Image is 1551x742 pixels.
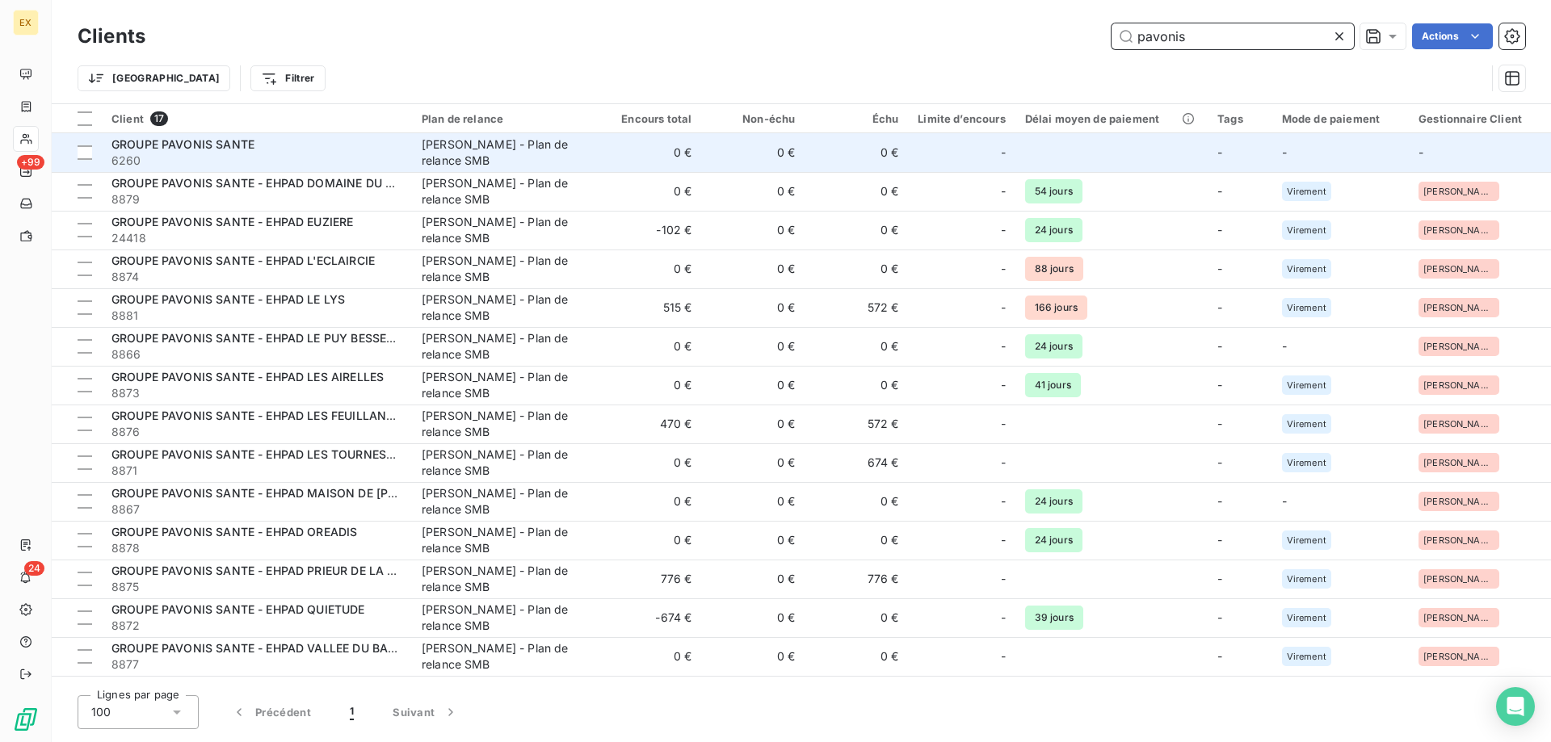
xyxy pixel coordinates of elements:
div: [PERSON_NAME] - Plan de relance SMB [422,679,588,711]
td: 0 € [701,443,805,482]
td: 0 € [701,288,805,327]
span: 24 jours [1025,218,1082,242]
span: - [1001,261,1006,277]
span: GROUPE PAVONIS SANTE - EHPAD LES AIRELLES [111,370,384,384]
div: [PERSON_NAME] - Plan de relance SMB [422,408,588,440]
div: Open Intercom Messenger [1496,687,1535,726]
span: Virement [1287,264,1326,274]
div: [PERSON_NAME] - Plan de relance SMB [422,291,588,324]
td: 0 € [701,133,805,172]
td: 1 227 € [805,676,908,715]
button: 1 [330,695,373,729]
td: 0 € [805,637,908,676]
h3: Clients [78,22,145,51]
div: Gestionnaire Client [1419,112,1541,125]
span: - [1001,532,1006,548]
span: GROUPE PAVONIS SANTE - EHPAD DOMAINE DU CHATEAU [111,176,439,190]
span: [PERSON_NAME][EMAIL_ADDRESS][DOMAIN_NAME] [1423,652,1494,661]
span: - [1001,455,1006,471]
span: [PERSON_NAME][EMAIL_ADDRESS][DOMAIN_NAME] [1423,497,1494,506]
span: Virement [1287,419,1326,429]
span: GROUPE PAVONIS SANTE - EHPAD QUIETUDE [111,602,365,616]
div: [PERSON_NAME] - Plan de relance SMB [422,369,588,401]
td: 776 € [598,560,701,598]
span: - [1001,377,1006,393]
td: 0 € [701,327,805,366]
span: - [1217,610,1222,624]
span: - [1282,339,1287,353]
span: 8873 [111,385,402,401]
span: - [1419,145,1423,159]
div: Plan de relance [422,112,588,125]
span: GROUPE PAVONIS SANTE - EHPAD MAISON DE [PERSON_NAME] [111,486,471,500]
span: [PERSON_NAME][EMAIL_ADDRESS][DOMAIN_NAME] [1423,535,1494,545]
span: 8875 [111,579,402,595]
span: [PERSON_NAME][EMAIL_ADDRESS][DOMAIN_NAME] [1423,303,1494,312]
span: GROUPE PAVONIS SANTE [111,137,254,151]
span: 8881 [111,308,402,324]
td: 0 € [805,598,908,637]
td: 0 € [598,676,701,715]
span: GROUPE PAVONIS SANTE - EHPAD OREADIS [111,525,357,539]
td: 0 € [598,443,701,482]
td: 470 € [598,405,701,443]
span: 24 jours [1025,489,1082,514]
span: [PERSON_NAME][EMAIL_ADDRESS][DOMAIN_NAME] [1423,613,1494,623]
span: 1 [350,704,354,720]
div: Échu [814,112,898,125]
div: [PERSON_NAME] - Plan de relance SMB [422,602,588,634]
span: 100 [91,704,111,720]
td: 0 € [805,521,908,560]
div: [PERSON_NAME] - Plan de relance SMB [422,524,588,556]
span: - [1001,183,1006,199]
img: Logo LeanPay [13,706,39,732]
span: Virement [1287,652,1326,661]
div: [PERSON_NAME] - Plan de relance SMB [422,446,588,479]
span: 8872 [111,618,402,634]
span: - [1217,262,1222,275]
span: GROUPE PAVONIS SANTE - EHPAD VALLEE DU BANDIAT [111,641,423,655]
span: GROUPE PAVONIS SANTE - EHPAD LE LYS [111,292,345,306]
td: 0 € [598,249,701,288]
span: GROUPE PAVONIS SANTE - EHPAD PRIEUR DE LA COTE D'OR [111,564,450,577]
span: 24 jours [1025,334,1082,358]
td: 0 € [701,405,805,443]
span: - [1217,417,1222,430]
td: 0 € [805,133,908,172]
span: - [1217,533,1222,547]
td: 572 € [805,288,908,327]
td: 0 € [701,172,805,211]
div: [PERSON_NAME] - Plan de relance SMB [422,136,588,169]
span: 54 jours [1025,179,1082,203]
span: Virement [1287,458,1326,467]
span: - [1217,339,1222,353]
div: [PERSON_NAME] - Plan de relance SMB [422,175,588,208]
td: 0 € [701,676,805,715]
button: [GEOGRAPHIC_DATA] [78,65,230,91]
span: - [1001,493,1006,509]
span: - [1217,300,1222,314]
span: [PERSON_NAME][EMAIL_ADDRESS][DOMAIN_NAME] [1423,225,1494,235]
span: 8866 [111,346,402,363]
button: Filtrer [250,65,325,91]
span: - [1001,571,1006,587]
span: 41 jours [1025,373,1081,397]
span: 8878 [111,540,402,556]
span: 17 [150,111,168,126]
td: 0 € [701,249,805,288]
td: 0 € [598,521,701,560]
td: 0 € [701,521,805,560]
span: GROUPE PAVONIS SANTE - EHPAD LE PUY BESSEAU [111,331,402,345]
input: Rechercher [1112,23,1354,49]
td: 0 € [701,366,805,405]
span: 88 jours [1025,257,1083,281]
span: 39 jours [1025,606,1083,630]
span: [PERSON_NAME][EMAIL_ADDRESS][DOMAIN_NAME] [1423,419,1494,429]
td: 0 € [701,598,805,637]
span: GROUPE PAVONIS SANTE - EHPAD L'ECLAIRCIE [111,254,375,267]
button: Actions [1412,23,1493,49]
a: +99 [13,158,38,184]
span: - [1217,184,1222,198]
td: 674 € [805,443,908,482]
span: - [1217,455,1222,469]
